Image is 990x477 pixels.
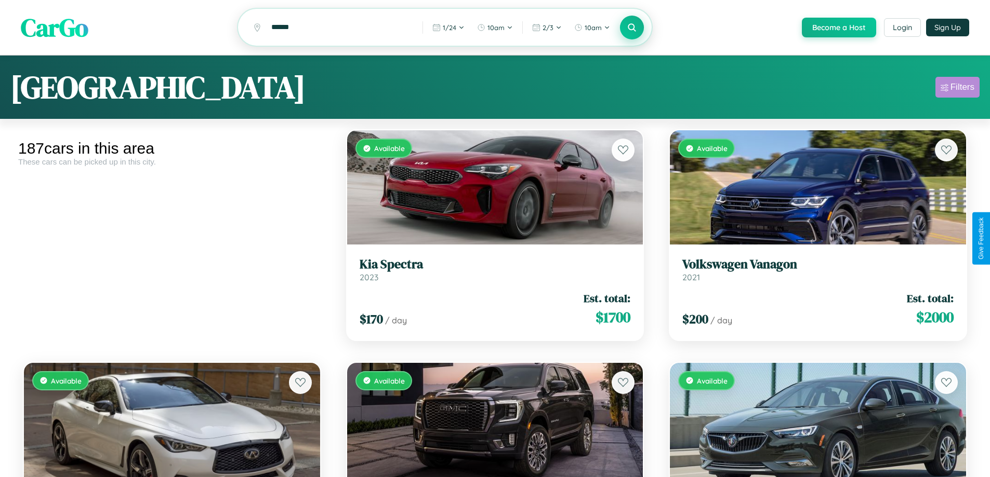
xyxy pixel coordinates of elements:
span: CarGo [21,10,88,45]
div: 187 cars in this area [18,140,326,157]
h1: [GEOGRAPHIC_DATA] [10,66,306,108]
a: Kia Spectra2023 [360,257,631,282]
span: / day [385,315,407,325]
span: / day [710,315,732,325]
span: Available [374,376,405,385]
span: $ 1700 [596,307,630,328]
h3: Kia Spectra [360,257,631,272]
span: 10am [487,23,505,32]
span: Available [51,376,82,385]
span: Est. total: [584,291,630,306]
span: Available [374,144,405,153]
button: 2/3 [527,19,567,36]
span: 2023 [360,272,378,282]
span: $ 2000 [916,307,954,328]
button: 10am [569,19,615,36]
h3: Volkswagen Vanagon [682,257,954,272]
span: Available [697,144,728,153]
button: 1/24 [427,19,470,36]
button: Filters [935,77,980,98]
span: $ 200 [682,310,708,328]
span: $ 170 [360,310,383,328]
span: Est. total: [907,291,954,306]
button: 10am [472,19,518,36]
span: 10am [585,23,602,32]
div: These cars can be picked up in this city. [18,157,326,166]
button: Sign Up [926,19,969,36]
span: 2021 [682,272,700,282]
div: Give Feedback [978,217,985,260]
button: Become a Host [802,18,876,37]
span: 2 / 3 [543,23,553,32]
a: Volkswagen Vanagon2021 [682,257,954,282]
div: Filters [951,82,974,92]
span: 1 / 24 [443,23,456,32]
span: Available [697,376,728,385]
button: Login [884,18,921,37]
